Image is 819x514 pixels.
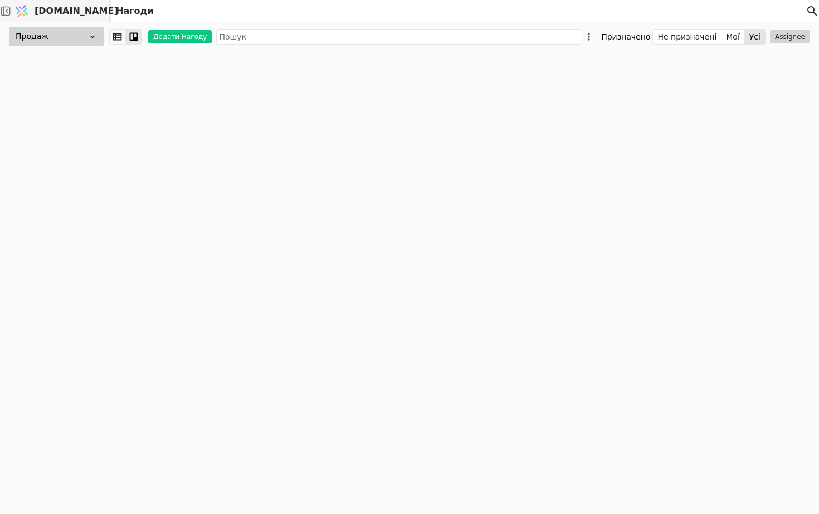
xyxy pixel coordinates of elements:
h2: Нагоди [111,4,154,18]
a: Додати Нагоду [142,30,212,43]
img: Logo [13,1,30,22]
span: [DOMAIN_NAME] [35,4,118,18]
button: Усі [745,29,765,45]
button: Assignee [770,30,810,43]
input: Пошук [216,29,581,45]
button: Не призначені [653,29,721,45]
div: Призначено [601,29,650,45]
button: Мої [721,29,745,45]
a: [DOMAIN_NAME] [11,1,111,22]
button: Додати Нагоду [148,30,212,43]
div: Продаж [9,27,104,46]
